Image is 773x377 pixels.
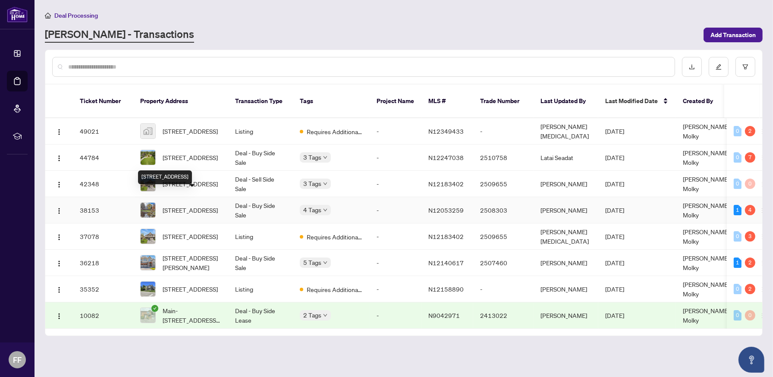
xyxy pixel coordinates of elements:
[228,171,293,197] td: Deal - Sell Side Sale
[73,118,133,145] td: 49021
[141,282,155,296] img: thumbnail-img
[133,85,228,118] th: Property Address
[52,124,66,138] button: Logo
[683,307,732,324] span: [PERSON_NAME]-Molky
[73,197,133,223] td: 38153
[52,203,66,217] button: Logo
[745,179,755,189] div: 0
[228,118,293,145] td: Listing
[473,197,534,223] td: 2508303
[73,223,133,250] td: 37078
[73,250,133,276] td: 36218
[605,206,624,214] span: [DATE]
[682,57,702,77] button: download
[370,145,421,171] td: -
[56,234,63,241] img: Logo
[52,282,66,296] button: Logo
[473,302,534,329] td: 2413022
[534,145,598,171] td: Latai Seadat
[56,313,63,320] img: Logo
[428,127,464,135] span: N12349433
[605,127,624,135] span: [DATE]
[734,179,742,189] div: 0
[141,308,155,323] img: thumbnail-img
[370,223,421,250] td: -
[745,258,755,268] div: 2
[163,306,221,325] span: Main-[STREET_ADDRESS][PERSON_NAME][PERSON_NAME][PERSON_NAME]
[735,57,755,77] button: filter
[141,150,155,165] img: thumbnail-img
[323,182,327,186] span: down
[709,57,729,77] button: edit
[228,197,293,223] td: Deal - Buy Side Sale
[534,171,598,197] td: [PERSON_NAME]
[163,205,218,215] span: [STREET_ADDRESS]
[734,310,742,320] div: 0
[734,205,742,215] div: 1
[151,305,158,312] span: check-circle
[323,313,327,317] span: down
[745,205,755,215] div: 4
[683,123,732,140] span: [PERSON_NAME]-Molky
[141,124,155,138] img: thumbnail-img
[421,85,473,118] th: MLS #
[45,13,51,19] span: home
[228,223,293,250] td: Listing
[141,255,155,270] img: thumbnail-img
[742,64,748,70] span: filter
[534,118,598,145] td: [PERSON_NAME][MEDICAL_DATA]
[428,232,464,240] span: N12183402
[228,145,293,171] td: Deal - Buy Side Sale
[370,302,421,329] td: -
[138,170,192,184] div: [STREET_ADDRESS]
[163,253,221,272] span: [STREET_ADDRESS][PERSON_NAME]
[605,180,624,188] span: [DATE]
[605,259,624,267] span: [DATE]
[141,229,155,244] img: thumbnail-img
[370,276,421,302] td: -
[683,254,732,271] span: [PERSON_NAME]-Molky
[303,205,321,215] span: 4 Tags
[323,208,327,212] span: down
[73,276,133,302] td: 35352
[56,260,63,267] img: Logo
[605,311,624,319] span: [DATE]
[745,126,755,136] div: 2
[683,228,732,245] span: [PERSON_NAME]-Molky
[745,152,755,163] div: 7
[745,284,755,294] div: 2
[370,171,421,197] td: -
[605,232,624,240] span: [DATE]
[52,308,66,322] button: Logo
[228,85,293,118] th: Transaction Type
[605,96,658,106] span: Last Modified Date
[323,261,327,265] span: down
[52,177,66,191] button: Logo
[163,153,218,162] span: [STREET_ADDRESS]
[52,256,66,270] button: Logo
[370,118,421,145] td: -
[473,250,534,276] td: 2507460
[734,152,742,163] div: 0
[745,231,755,242] div: 3
[73,171,133,197] td: 42348
[52,229,66,243] button: Logo
[73,85,133,118] th: Ticket Number
[428,311,460,319] span: N9042971
[307,232,363,242] span: Requires Additional Docs
[428,180,464,188] span: N12183402
[73,145,133,171] td: 44784
[163,232,218,241] span: [STREET_ADDRESS]
[534,276,598,302] td: [PERSON_NAME]
[163,126,218,136] span: [STREET_ADDRESS]
[45,27,194,43] a: [PERSON_NAME] - Transactions
[163,284,218,294] span: [STREET_ADDRESS]
[141,203,155,217] img: thumbnail-img
[734,284,742,294] div: 0
[676,85,728,118] th: Created By
[228,302,293,329] td: Deal - Buy Side Lease
[228,250,293,276] td: Deal - Buy Side Sale
[605,285,624,293] span: [DATE]
[54,12,98,19] span: Deal Processing
[734,126,742,136] div: 0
